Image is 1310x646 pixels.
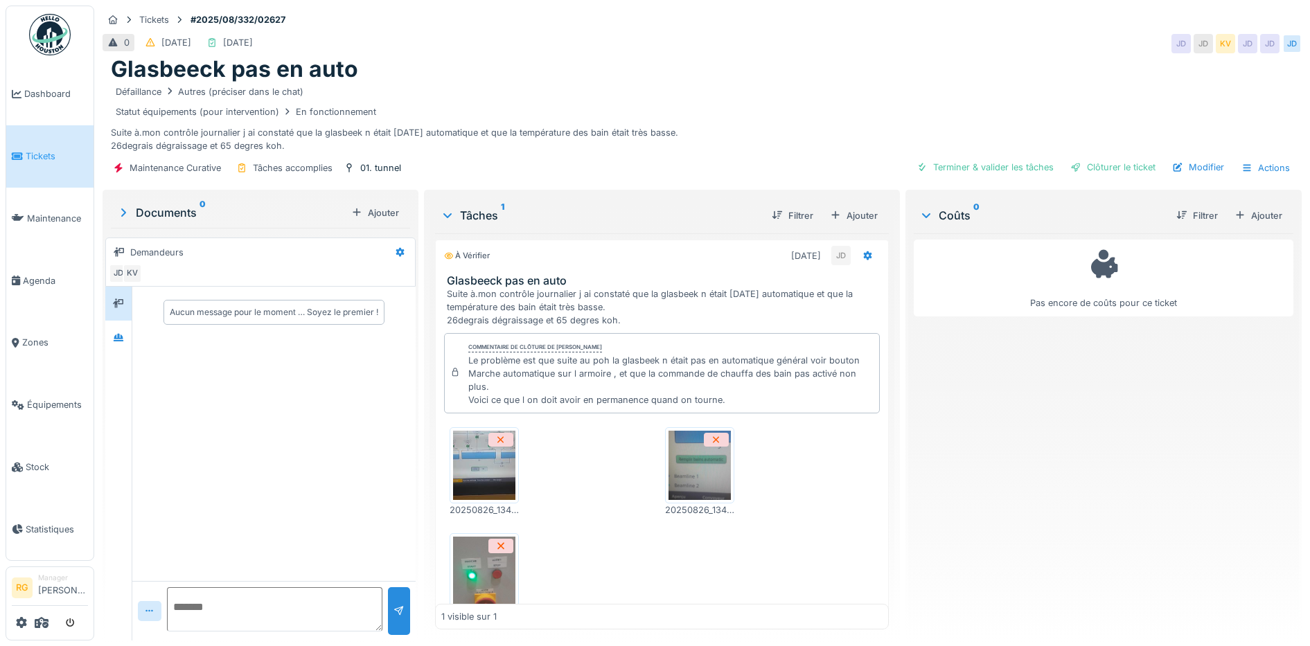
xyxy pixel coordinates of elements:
span: Tickets [26,150,88,163]
div: Défaillance Autres (préciser dans le chat) [116,85,303,98]
a: RG Manager[PERSON_NAME] [12,573,88,606]
div: À vérifier [444,250,490,262]
div: Filtrer [766,206,819,225]
div: 1 visible sur 1 [441,610,497,623]
a: Tickets [6,125,94,188]
div: [DATE] [791,249,821,262]
span: Stock [26,460,88,474]
div: JD [1260,34,1280,53]
span: Dashboard [24,87,88,100]
div: JD [831,246,851,265]
a: Maintenance [6,188,94,250]
a: Statistiques [6,498,94,560]
li: RG [12,577,33,598]
h1: Glasbeeck pas en auto [111,56,358,82]
div: 0 [124,36,130,49]
div: Tâches [441,207,761,224]
div: Commentaire de clôture de [PERSON_NAME] [468,343,602,352]
sup: 0 [973,207,980,224]
div: JD [1282,34,1302,53]
div: JD [1238,34,1257,53]
img: ffpoupals0wok2ml1wutvht7r7hq [669,431,731,500]
a: Zones [6,312,94,374]
div: JD [1194,34,1213,53]
a: Dashboard [6,63,94,125]
span: Statistiques [26,523,88,536]
div: [DATE] [161,36,191,49]
li: [PERSON_NAME] [38,573,88,602]
span: Zones [22,336,88,349]
div: Aucun message pour le moment … Soyez le premier ! [170,306,378,318]
span: Équipements [27,398,88,411]
a: Équipements [6,374,94,436]
div: Manager [38,573,88,583]
div: Suite à.mon contrôle journalier j ai constaté que la glasbeek n était [DATE] automatique et que l... [111,83,1293,153]
img: upzc6pianrjra7rdq5dxrzcwau1d [453,537,515,606]
a: Agenda [6,249,94,312]
div: Modifier [1167,158,1230,177]
h3: Glasbeeck pas en auto [447,274,883,287]
sup: 1 [501,207,504,224]
div: Actions [1235,158,1296,178]
span: Maintenance [27,212,88,225]
div: Maintenance Curative [130,161,221,174]
div: JD [1171,34,1191,53]
strong: #2025/08/332/02627 [185,13,291,26]
div: Coûts [919,207,1165,224]
div: [DATE] [223,36,253,49]
img: Badge_color-CXgf-gQk.svg [29,14,71,55]
div: Ajouter [824,206,883,225]
a: Stock [6,436,94,499]
div: 01. tunnel [360,161,401,174]
div: Tâches accomplies [253,161,333,174]
sup: 0 [200,204,206,221]
div: JD [109,264,128,283]
div: Ajouter [346,204,405,222]
div: Documents [116,204,346,221]
div: Demandeurs [130,246,184,259]
div: Tickets [139,13,169,26]
div: KV [123,264,142,283]
div: Ajouter [1229,206,1288,225]
div: Suite à.mon contrôle journalier j ai constaté que la glasbeek n était [DATE] automatique et que l... [447,287,883,328]
div: Pas encore de coûts pour ce ticket [923,246,1284,310]
div: Le problème est que suite au poh la glasbeek n était pas en automatique général voir bouton March... [468,354,874,407]
div: Terminer & valider les tâches [911,158,1059,177]
div: 20250826_134747.jpg [450,503,519,517]
div: Statut équipements (pour intervention) En fonctionnement [116,105,376,118]
div: Clôturer le ticket [1065,158,1161,177]
div: Filtrer [1171,206,1223,225]
span: Agenda [23,274,88,287]
img: gwuj2085ockyu77en8w1p0litke0 [453,431,515,500]
div: KV [1216,34,1235,53]
div: 20250826_134739.jpg [665,503,734,517]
